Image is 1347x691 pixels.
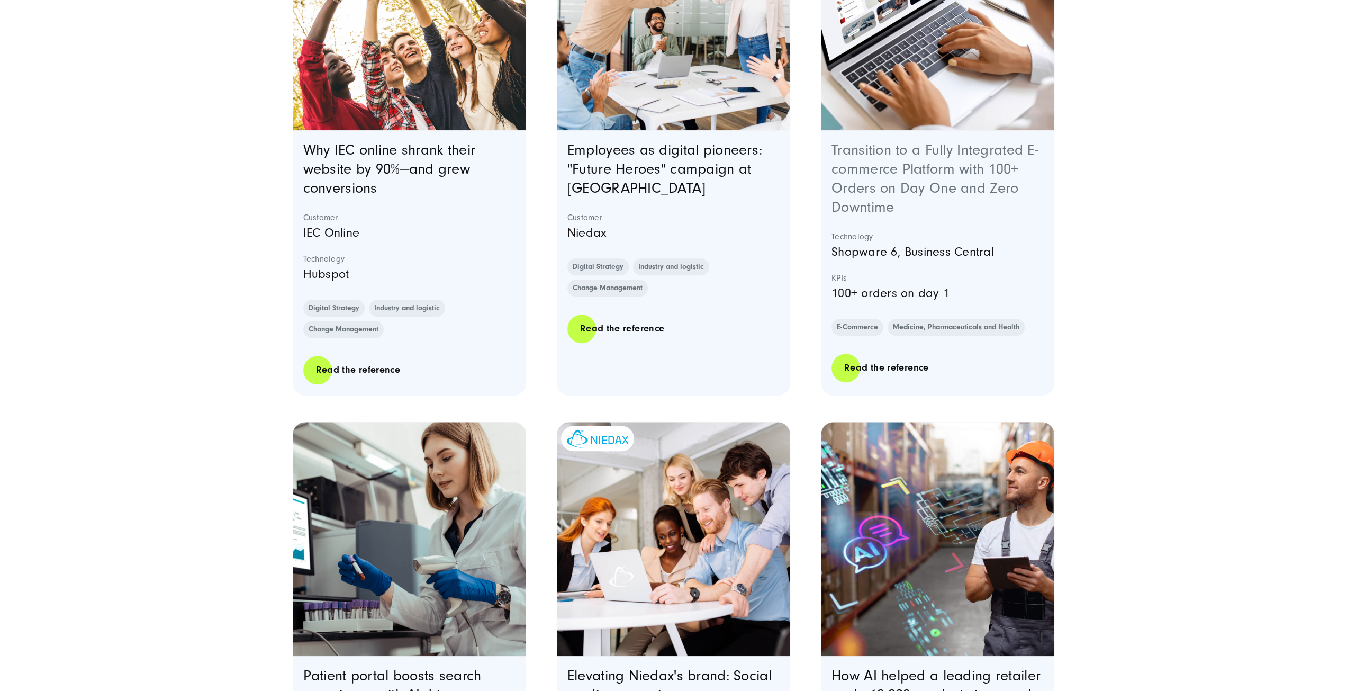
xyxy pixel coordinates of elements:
a: Digital Strategy [303,300,365,317]
strong: Technology [303,254,516,264]
img: A warehouse worker wearing a white shirt, grey overalls, and an orange hard hat holds a tablet wh... [821,422,1055,656]
p: IEC Online [303,223,516,243]
img: niedax-logo [566,429,629,448]
a: Employees as digital pioneers: "Future Heroes" campaign at [GEOGRAPHIC_DATA] [567,142,762,196]
strong: Customer [303,212,516,223]
a: Featured image: A warehouse worker wearing a white shirt, grey overalls, and an orange hard hat h... [821,422,1055,656]
a: E-Commerce [831,319,883,336]
p: Shopware 6, Business Central [831,242,1044,262]
a: Change Management [567,280,648,297]
a: Transition to a Fully Integrated E-commerce Platform with 100+ Orders on Day One and Zero Downtime [831,142,1038,216]
a: Change Management [303,321,384,338]
a: Medicine, Pharmaceuticals and Health [888,319,1025,336]
a: Read the reference [831,353,941,383]
a: Read the reference [303,355,413,385]
strong: KPIs [831,273,1044,283]
a: Featured image: Five young professionals gathered around a laptop, smiling and collaborating in a... [557,422,791,656]
a: Why IEC online shrank their website by 90%—and grew conversions [303,142,476,196]
strong: Customer [567,212,780,223]
p: Hubspot [303,264,516,284]
img: The person in the white lab coat is working in a laboratory, holding a test tube with a sample in... [293,422,527,656]
a: Featured image: The person in the white lab coat is working in a laboratory, holding a test tube ... [293,422,527,656]
p: Niedax [567,223,780,243]
a: Digital Strategy [567,258,629,275]
p: 100+ orders on day 1 [831,283,1044,303]
strong: Technology [831,231,1044,242]
a: Industry and logistic [633,258,709,275]
img: Five young professionals gathered around a laptop, smiling and collaborating in a modern office s... [557,422,791,656]
a: Industry and logistic [369,300,445,317]
a: Read the reference [567,313,677,344]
